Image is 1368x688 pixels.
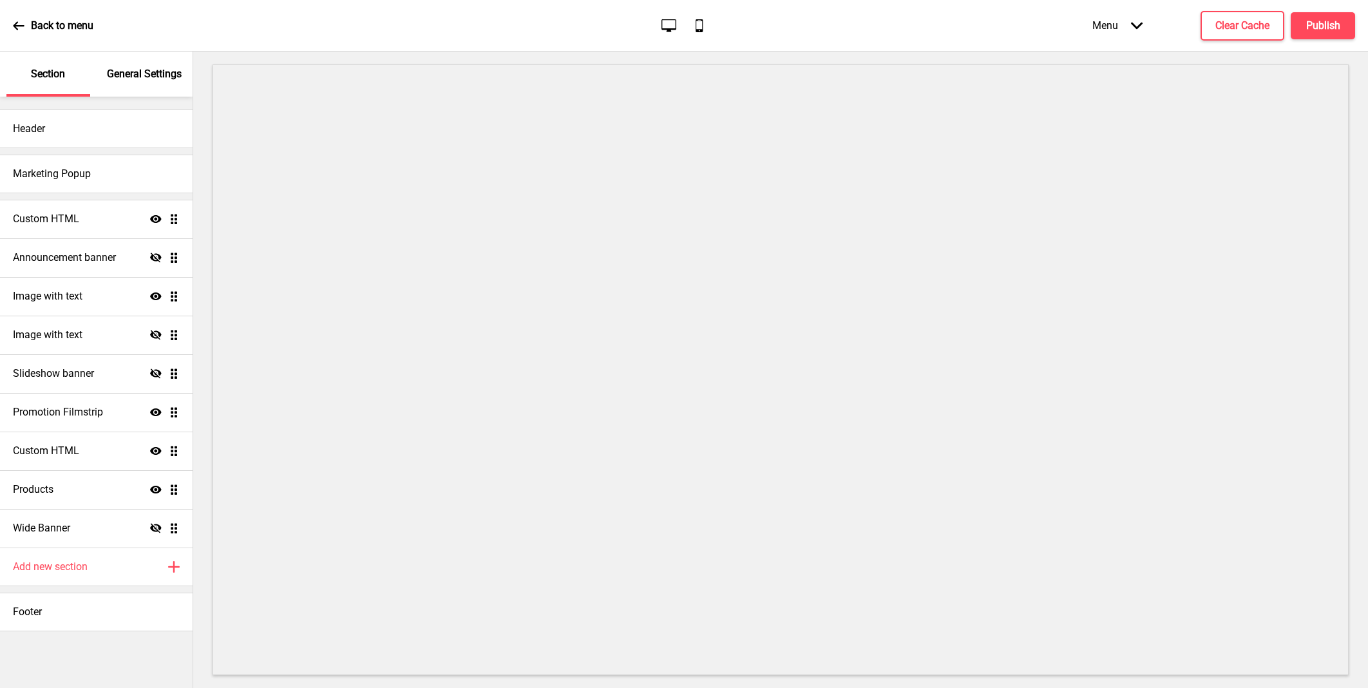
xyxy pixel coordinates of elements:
[13,444,79,458] h4: Custom HTML
[13,367,94,381] h4: Slideshow banner
[31,19,93,33] p: Back to menu
[1201,11,1284,41] button: Clear Cache
[107,67,182,81] p: General Settings
[13,483,53,497] h4: Products
[13,560,88,574] h4: Add new section
[13,251,116,265] h4: Announcement banner
[13,122,45,136] h4: Header
[13,521,70,535] h4: Wide Banner
[1291,12,1355,39] button: Publish
[1215,19,1269,33] h4: Clear Cache
[13,212,79,226] h4: Custom HTML
[13,167,91,181] h4: Marketing Popup
[13,8,93,43] a: Back to menu
[13,289,82,303] h4: Image with text
[1306,19,1340,33] h4: Publish
[13,605,42,619] h4: Footer
[13,328,82,342] h4: Image with text
[13,405,103,419] h4: Promotion Filmstrip
[31,67,65,81] p: Section
[1079,6,1155,44] div: Menu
